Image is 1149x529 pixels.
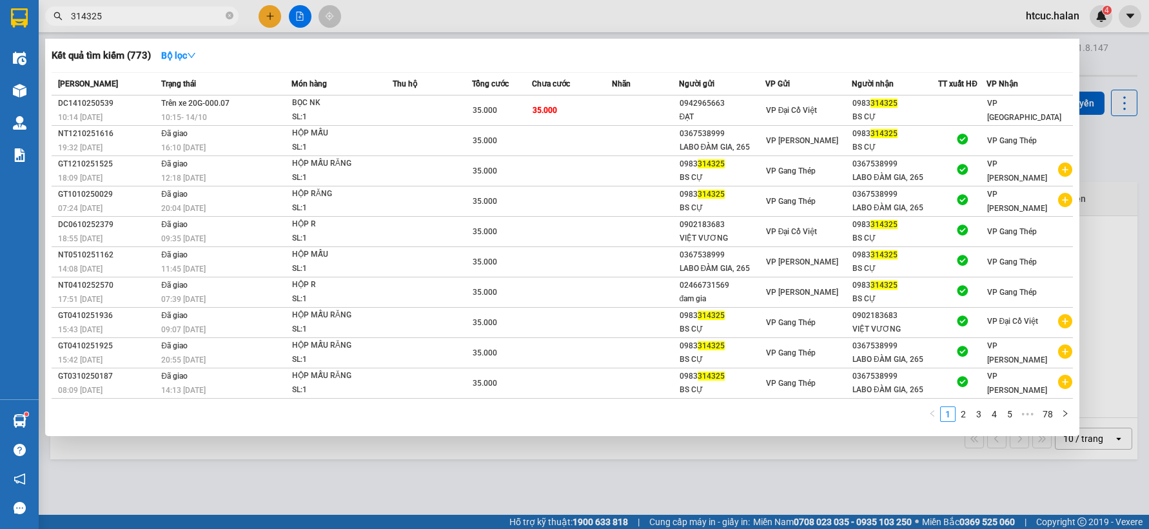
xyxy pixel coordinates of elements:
[161,250,188,259] span: Đã giao
[938,79,977,88] span: TT xuất HĐ
[987,406,1002,422] li: 4
[698,311,725,320] span: 314325
[870,99,898,108] span: 314325
[766,288,838,297] span: VP [PERSON_NAME]
[852,157,938,171] div: 0367538999
[161,281,188,290] span: Đã giao
[766,227,818,236] span: VP Đại Cồ Việt
[58,370,157,383] div: GT0310250187
[987,99,1061,122] span: VP [GEOGRAPHIC_DATA]
[58,386,103,395] span: 08:09 [DATE]
[1058,375,1072,389] span: plus-circle
[161,174,206,183] span: 12:18 [DATE]
[1003,407,1017,421] a: 5
[473,166,497,175] span: 35.000
[292,248,389,262] div: HỘP MẪU
[161,143,206,152] span: 16:10 [DATE]
[680,97,765,110] div: 0942965663
[870,281,898,290] span: 314325
[58,234,103,243] span: 18:55 [DATE]
[292,369,389,383] div: HỘP MẪU RĂNG
[52,49,151,63] h3: Kết quả tìm kiếm ( 773 )
[161,99,230,108] span: Trên xe 20G-000.07
[852,383,938,397] div: LABO ĐÀM GIA, 265
[58,188,157,201] div: GT1010250029
[852,201,938,215] div: LABO ĐÀM GIA, 265
[870,250,898,259] span: 314325
[987,341,1047,364] span: VP [PERSON_NAME]
[473,197,497,206] span: 35.000
[1039,407,1057,421] a: 78
[292,187,389,201] div: HỘP RĂNG
[852,279,938,292] div: 0983
[58,157,157,171] div: GT1210251525
[473,318,497,327] span: 35.000
[680,309,765,323] div: 0983
[852,188,938,201] div: 0367538999
[698,190,725,199] span: 314325
[14,502,26,514] span: message
[187,51,196,60] span: down
[1017,406,1038,422] li: Next 5 Pages
[925,406,940,422] button: left
[852,110,938,124] div: BS CỰ
[1058,344,1072,359] span: plus-circle
[1058,314,1072,328] span: plus-circle
[13,116,26,130] img: warehouse-icon
[473,257,497,266] span: 35.000
[473,288,497,297] span: 35.000
[928,410,936,417] span: left
[680,110,765,124] div: ĐẠT
[58,97,157,110] div: DC1410250539
[13,52,26,65] img: warehouse-icon
[58,218,157,232] div: DC0610252379
[71,9,223,23] input: Tìm tên, số ĐT hoặc mã đơn
[161,129,188,138] span: Đã giao
[987,372,1047,395] span: VP [PERSON_NAME]
[161,355,206,364] span: 20:55 [DATE]
[11,8,28,28] img: logo-vxr
[680,370,765,383] div: 0983
[987,159,1047,183] span: VP [PERSON_NAME]
[292,141,389,155] div: SL: 1
[292,157,389,171] div: HỘP MẪU RĂNG
[1057,406,1073,422] li: Next Page
[161,204,206,213] span: 20:04 [DATE]
[870,129,898,138] span: 314325
[161,50,196,61] strong: Bộ lọc
[987,407,1001,421] a: 4
[292,126,389,141] div: HỘP MẪU
[473,227,497,236] span: 35.000
[292,308,389,323] div: HỘP MẪU RĂNG
[852,127,938,141] div: 0983
[58,204,103,213] span: 07:24 [DATE]
[680,339,765,353] div: 0983
[852,370,938,383] div: 0367538999
[292,232,389,246] div: SL: 1
[852,353,938,366] div: LABO ĐÀM GIA, 265
[58,264,103,274] span: 14:08 [DATE]
[161,79,196,88] span: Trạng thái
[292,278,389,292] div: HỘP R
[226,10,233,23] span: close-circle
[54,12,63,21] span: search
[58,339,157,353] div: GT0410251925
[472,79,509,88] span: Tổng cước
[680,201,765,215] div: BS CỰ
[161,325,206,334] span: 09:07 [DATE]
[58,174,103,183] span: 18:09 [DATE]
[680,353,765,366] div: BS CỰ
[14,473,26,485] span: notification
[14,444,26,456] span: question-circle
[226,12,233,19] span: close-circle
[58,355,103,364] span: 15:42 [DATE]
[161,234,206,243] span: 09:35 [DATE]
[852,232,938,245] div: BS CỰ
[940,406,956,422] li: 1
[971,406,987,422] li: 3
[766,197,816,206] span: VP Gang Thép
[987,317,1039,326] span: VP Đại Cồ Việt
[870,220,898,229] span: 314325
[292,217,389,232] div: HỘP R
[161,159,188,168] span: Đã giao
